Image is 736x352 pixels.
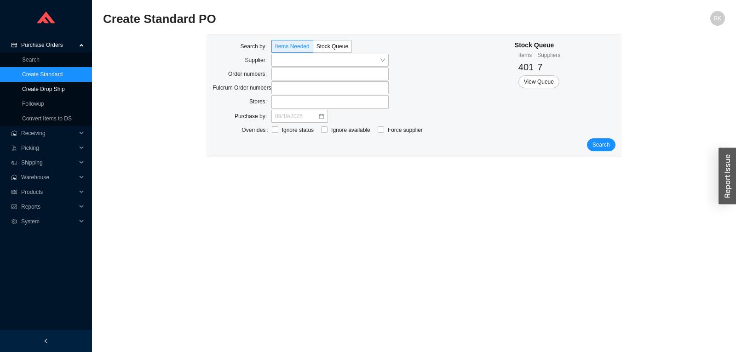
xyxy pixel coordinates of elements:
[11,219,17,224] span: setting
[22,57,40,63] a: Search
[592,140,610,149] span: Search
[714,11,722,26] span: RK
[22,71,63,78] a: Create Standard
[11,204,17,210] span: fund
[235,110,271,123] label: Purchase by
[21,170,76,185] span: Warehouse
[228,68,271,80] label: Order numbers
[278,125,317,135] span: Ignore status
[275,112,318,121] input: 09/19/2025
[43,338,49,344] span: left
[21,214,76,229] span: System
[518,51,534,60] div: Items
[241,40,271,53] label: Search by
[21,126,76,141] span: Receiving
[245,54,271,67] label: Supplier:
[22,86,65,92] a: Create Drop Ship
[316,43,348,50] span: Stock Queue
[328,125,374,135] span: Ignore available
[518,75,559,88] button: View Queue
[21,199,76,214] span: Reports
[11,189,17,195] span: read
[11,42,17,48] span: credit-card
[537,62,542,72] span: 7
[22,101,44,107] a: Followup
[249,95,271,108] label: Stores
[537,51,560,60] div: Suppliers
[587,138,615,151] button: Search
[103,11,569,27] h2: Create Standard PO
[515,40,560,51] div: Stock Queue
[384,125,426,135] span: Force supplier
[524,77,554,86] span: View Queue
[275,43,310,50] span: Items Needed
[241,124,271,136] label: Overrides
[213,81,271,94] label: Fulcrum Order numbers
[21,38,76,52] span: Purchase Orders
[21,185,76,199] span: Products
[22,115,72,122] a: Convert Items to DS
[518,62,534,72] span: 401
[21,141,76,155] span: Picking
[21,155,76,170] span: Shipping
